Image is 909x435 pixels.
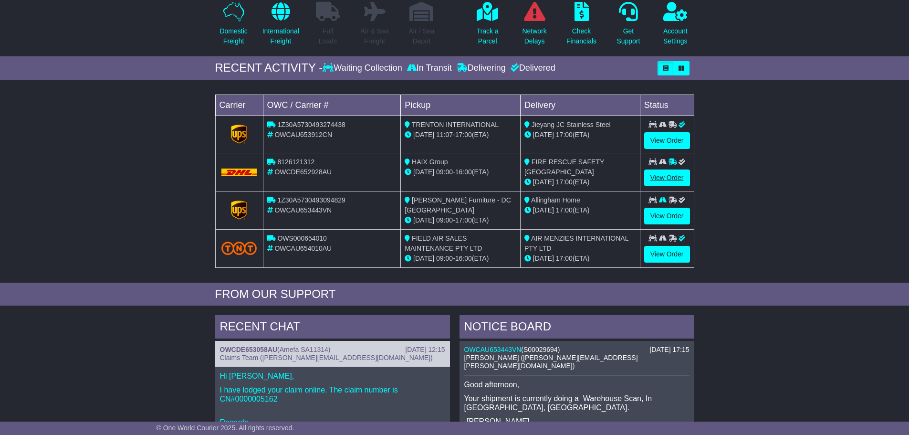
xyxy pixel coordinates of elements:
[219,1,248,52] a: DomesticFreight
[413,131,434,138] span: [DATE]
[524,130,636,140] div: (ETA)
[464,354,638,370] span: [PERSON_NAME] ([PERSON_NAME][EMAIL_ADDRESS][PERSON_NAME][DOMAIN_NAME])
[460,315,694,341] div: NOTICE BOARD
[215,61,323,75] div: RECENT ACTIVITY -
[455,168,472,176] span: 16:00
[455,131,472,138] span: 17:00
[412,121,499,128] span: TRENTON INTERNATIONAL
[316,26,340,46] p: Full Loads
[231,201,247,220] img: GetCarrierServiceLogo
[524,234,628,252] span: AIR MENZIES INTERNATIONAL PTY LTD
[323,63,404,74] div: Waiting Collection
[220,408,445,426] p: Regards,
[533,206,554,214] span: [DATE]
[532,121,611,128] span: Jieyang JC Stainless Steel
[524,254,636,264] div: (ETA)
[556,131,573,138] span: 17:00
[220,371,445,381] p: Hi [PERSON_NAME],
[616,1,640,52] a: GetSupport
[413,255,434,262] span: [DATE]
[640,95,694,116] td: Status
[220,346,278,353] a: OWCDE653058AU
[277,234,327,242] span: OWS000654010
[556,178,573,186] span: 17:00
[274,168,332,176] span: OWCDE652928AU
[215,315,450,341] div: RECENT CHAT
[520,95,640,116] td: Delivery
[533,131,554,138] span: [DATE]
[455,216,472,224] span: 17:00
[644,208,690,224] a: View Order
[454,63,508,74] div: Delivering
[644,132,690,149] a: View Order
[644,170,690,186] a: View Order
[556,255,573,262] span: 17:00
[522,26,546,46] p: Network Delays
[220,354,433,361] span: Claims Team ([PERSON_NAME][EMAIL_ADDRESS][DOMAIN_NAME])
[508,63,555,74] div: Delivered
[405,130,516,140] div: - (ETA)
[401,95,521,116] td: Pickup
[262,26,299,46] p: International Freight
[231,125,247,144] img: GetCarrierServiceLogo
[405,254,516,264] div: - (ETA)
[464,346,522,353] a: OWCAU653443VN
[524,158,604,176] span: FIRE RESCUE SAFETY [GEOGRAPHIC_DATA]
[405,234,482,252] span: FIELD AIR SALES MAINTENANCE PTY LTD
[566,26,596,46] p: Check Financials
[436,168,453,176] span: 09:00
[413,216,434,224] span: [DATE]
[277,196,345,204] span: 1Z30A5730493094829
[464,380,690,389] p: Good afternoon,
[663,1,688,52] a: AccountSettings
[533,255,554,262] span: [DATE]
[477,26,499,46] p: Track a Parcel
[413,168,434,176] span: [DATE]
[644,246,690,263] a: View Order
[405,215,516,225] div: - (ETA)
[524,205,636,215] div: (ETA)
[274,244,332,252] span: OWCAU654010AU
[221,169,257,176] img: DHL.png
[277,158,314,166] span: 8126121312
[277,121,345,128] span: 1Z30A5730493274438
[522,1,547,52] a: NetworkDelays
[220,385,445,403] p: I have lodged your claim online. The claim number is CN#0000005162
[556,206,573,214] span: 17:00
[616,26,640,46] p: Get Support
[220,346,445,354] div: ( )
[157,424,294,432] span: © One World Courier 2025. All rights reserved.
[405,167,516,177] div: - (ETA)
[533,178,554,186] span: [DATE]
[436,216,453,224] span: 09:00
[262,1,300,52] a: InternationalFreight
[436,131,453,138] span: 11:07
[524,177,636,187] div: (ETA)
[221,242,257,255] img: TNT_Domestic.png
[409,26,435,46] p: Air / Sea Depot
[523,346,558,353] span: S00029694
[531,196,580,204] span: Allingham Home
[566,1,597,52] a: CheckFinancials
[361,26,389,46] p: Air & Sea Freight
[274,131,332,138] span: OWCAU653912CN
[455,255,472,262] span: 16:00
[436,255,453,262] span: 09:00
[649,346,689,354] div: [DATE] 17:15
[464,394,690,412] p: Your shipment is currently doing a Warehouse Scan, In [GEOGRAPHIC_DATA], [GEOGRAPHIC_DATA].
[274,206,332,214] span: OWCAU653443VN
[405,196,511,214] span: [PERSON_NAME] Furniture - DC [GEOGRAPHIC_DATA]
[219,26,247,46] p: Domestic Freight
[215,95,263,116] td: Carrier
[405,346,445,354] div: [DATE] 12:15
[663,26,688,46] p: Account Settings
[215,287,694,301] div: FROM OUR SUPPORT
[405,63,454,74] div: In Transit
[476,1,499,52] a: Track aParcel
[464,417,690,426] p: -[PERSON_NAME]
[412,158,448,166] span: HAIX Group
[263,95,401,116] td: OWC / Carrier #
[280,346,328,353] span: Amefa SA11314
[464,346,690,354] div: ( )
